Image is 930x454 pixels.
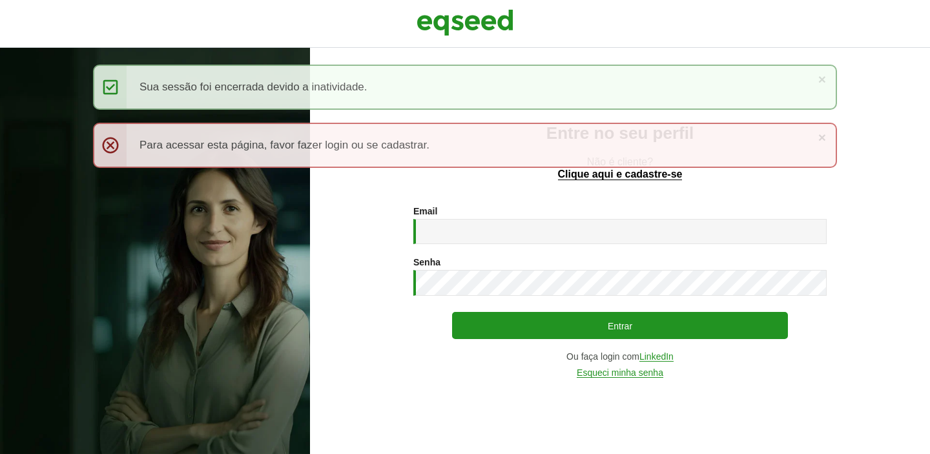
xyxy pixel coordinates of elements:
[417,6,513,39] img: EqSeed Logo
[818,130,826,144] a: ×
[413,207,437,216] label: Email
[818,72,826,86] a: ×
[93,65,837,110] div: Sua sessão foi encerrada devido a inatividade.
[93,123,837,168] div: Para acessar esta página, favor fazer login ou se cadastrar.
[413,258,440,267] label: Senha
[577,368,663,378] a: Esqueci minha senha
[639,352,674,362] a: LinkedIn
[413,352,827,362] div: Ou faça login com
[452,312,788,339] button: Entrar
